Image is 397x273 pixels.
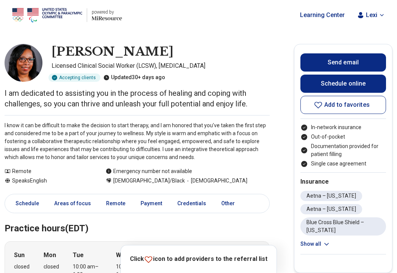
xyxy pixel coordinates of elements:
button: Lexi [357,11,385,20]
li: Documentation provided for patient filling [300,142,386,158]
a: Schedule online [300,75,386,93]
a: Areas of focus [50,196,95,211]
strong: Mon [44,251,56,260]
p: powered by [92,9,122,15]
ul: Payment options [300,123,386,168]
li: Aetna – [US_STATE] [300,191,362,201]
span: Add to favorites [324,102,370,108]
button: Send email [300,53,386,72]
strong: Sun [14,251,25,260]
div: Accepting clients [48,73,100,82]
h2: Practice hours (EDT) [5,204,270,235]
li: Single case agreement [300,160,386,168]
button: Show all [300,240,330,248]
p: I know it can be difficult to make the decision to start therapy, and I am honored that you’ve ta... [5,122,270,161]
p: I am dedicated to assisting you in the process of healing and coping with challenges, so you can ... [5,88,270,109]
h1: [PERSON_NAME] [52,44,173,60]
a: Home page [12,3,122,27]
div: Updated 30+ days ago [103,73,165,82]
a: Learning Center [300,11,345,20]
li: Aetna – [US_STATE] [300,204,362,214]
a: Schedule [6,196,44,211]
p: Click icon to add providers to the referral list [130,254,267,264]
a: Credentials [173,196,211,211]
span: [DEMOGRAPHIC_DATA] [185,177,247,185]
div: Speaks English [5,177,91,185]
a: Remote [102,196,130,211]
div: closed [44,263,59,271]
div: Emergency number not available [106,167,192,175]
li: In-network insurance [300,123,386,131]
button: Add to favorites [300,96,386,114]
h2: Insurance [300,177,386,186]
strong: Tue [73,251,84,260]
div: closed [14,263,30,271]
strong: Wed [116,251,128,260]
img: Shadana Davis, Licensed Clinical Social Worker (LCSW) [5,44,42,82]
li: Blue Cross Blue Shield – [US_STATE] [300,217,386,236]
a: Other [217,196,244,211]
span: [DEMOGRAPHIC_DATA]/Black [113,177,185,185]
p: Licensed Clinical Social Worker (LCSW), [MEDICAL_DATA] [52,61,270,70]
div: Remote [5,167,91,175]
span: Lexi [366,11,377,20]
a: Payment [136,196,167,211]
li: Out-of-pocket [300,133,386,141]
